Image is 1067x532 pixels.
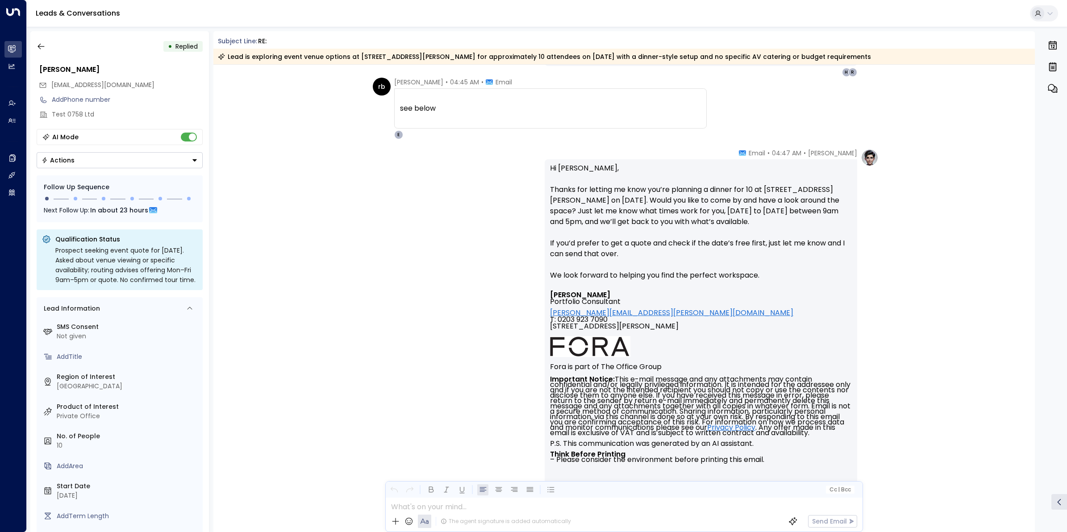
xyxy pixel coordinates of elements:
div: 10 [57,441,199,450]
label: No. of People [57,432,199,441]
span: • [481,78,483,87]
div: Button group with a nested menu [37,152,203,168]
div: Lead Information [41,304,100,313]
span: [EMAIL_ADDRESS][DOMAIN_NAME] [51,80,154,89]
div: Prospect seeking event quote for [DATE]. Asked about venue viewing or specific availability; rout... [55,245,197,285]
img: AIorK4ysLkpAD1VLoJghiceWoVRmgk1XU2vrdoLkeDLGAFfv_vh6vnfJOA1ilUWLDOVq3gZTs86hLsHm3vG- [550,336,630,357]
div: AddPhone number [52,95,203,104]
font: This e-mail message and any attachments may contain confidential and/or legally privileged inform... [550,374,852,465]
span: [PERSON_NAME] [394,78,443,87]
div: Follow Up Sequence [44,183,196,192]
font: [PERSON_NAME] [550,290,610,300]
label: Product of Interest [57,402,199,411]
div: AI Mode [52,133,79,141]
span: Email [496,78,512,87]
span: [STREET_ADDRESS][PERSON_NAME] [550,323,679,336]
div: Not given [57,332,199,341]
span: [PERSON_NAME] [808,149,857,158]
span: • [804,149,806,158]
div: Lead is exploring event venue options at [STREET_ADDRESS][PERSON_NAME] for approximately 10 atten... [218,52,871,61]
div: R [848,68,857,77]
span: Subject Line: [218,37,257,46]
div: AddTitle [57,352,199,362]
div: rb [373,78,391,96]
button: Actions [37,152,203,168]
div: H [842,68,851,77]
div: [GEOGRAPHIC_DATA] [57,382,199,391]
div: RE: [258,37,267,46]
font: Fora is part of The Office Group [550,362,662,372]
div: E [394,130,403,139]
span: | [838,486,840,493]
div: Next Follow Up: [44,205,196,215]
span: Cc Bcc [829,486,850,493]
label: Start Date [57,482,199,491]
div: Test 0758 Ltd [52,110,203,119]
a: [PERSON_NAME][EMAIL_ADDRESS][PERSON_NAME][DOMAIN_NAME] [550,309,793,316]
div: Actions [42,156,75,164]
a: Leads & Conversations [36,8,120,18]
span: • [446,78,448,87]
p: Qualification Status [55,235,197,244]
span: 04:47 AM [772,149,801,158]
button: Redo [404,484,415,495]
div: Signature [550,291,852,462]
div: [DATE] [57,491,199,500]
button: Undo [388,484,400,495]
span: Portfolio Consultant [550,298,621,305]
strong: Think Before Printing [550,449,625,459]
span: • [767,149,770,158]
p: Hi [PERSON_NAME], Thanks for letting me know you’re planning a dinner for 10 at [STREET_ADDRESS][... [550,163,852,291]
div: Private Office [57,411,199,421]
label: SMS Consent [57,322,199,332]
div: AddArea [57,461,199,471]
div: • [168,38,172,54]
span: Email [749,149,765,158]
div: [PERSON_NAME] [39,64,203,75]
label: Region of Interest [57,372,199,382]
div: AddTerm Length [57,511,199,521]
span: T: 0203 923 7090 [550,316,608,323]
strong: Important Notice: [550,374,615,384]
a: Privacy Policy [707,425,755,430]
span: 04:45 AM [450,78,479,87]
button: Cc|Bcc [825,486,854,494]
img: profile-logo.png [861,149,879,166]
div: see below [400,103,701,114]
span: In about 23 hours [90,205,148,215]
span: rkbrainch@live.co.uk [51,80,154,90]
div: The agent signature is added automatically [441,517,571,525]
span: Replied [175,42,198,51]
